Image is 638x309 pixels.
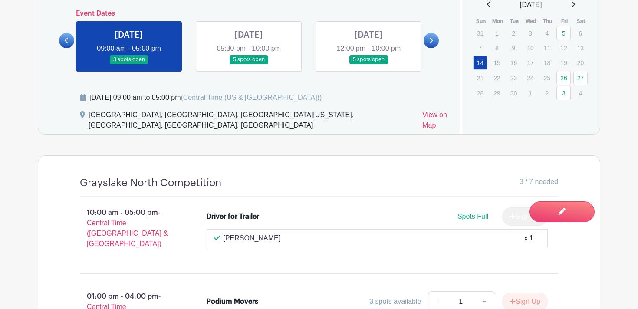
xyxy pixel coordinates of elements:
[473,56,487,70] a: 14
[524,233,533,243] div: x 1
[506,56,521,69] p: 16
[422,110,449,134] a: View on Map
[89,110,415,134] div: [GEOGRAPHIC_DATA], [GEOGRAPHIC_DATA], [GEOGRAPHIC_DATA][US_STATE], [GEOGRAPHIC_DATA], [GEOGRAPHIC...
[224,233,281,243] p: [PERSON_NAME]
[520,177,558,187] span: 3 / 7 needed
[556,56,571,69] p: 19
[506,86,521,100] p: 30
[207,296,258,307] div: Podium Movers
[573,56,588,69] p: 20
[556,17,573,26] th: Fri
[489,17,506,26] th: Mon
[523,26,537,40] p: 3
[490,86,504,100] p: 29
[89,92,322,103] div: [DATE] 09:00 am to 05:00 pm
[573,17,590,26] th: Sat
[523,71,537,85] p: 24
[369,296,421,307] div: 3 spots available
[80,177,221,189] h4: Grayslake North Competition
[66,204,193,253] p: 10:00 am - 05:00 pm
[490,41,504,55] p: 8
[506,41,521,55] p: 9
[573,71,588,85] a: 27
[540,41,554,55] p: 11
[573,41,588,55] p: 13
[523,17,539,26] th: Wed
[490,26,504,40] p: 1
[74,10,424,18] h6: Event Dates
[473,41,487,55] p: 7
[540,71,554,85] p: 25
[506,17,523,26] th: Tue
[523,41,537,55] p: 10
[556,86,571,100] a: 3
[506,26,521,40] p: 2
[506,71,521,85] p: 23
[490,71,504,85] p: 22
[490,56,504,69] p: 15
[473,86,487,100] p: 28
[573,86,588,100] p: 4
[473,71,487,85] p: 21
[523,86,537,100] p: 1
[540,26,554,40] p: 4
[540,56,554,69] p: 18
[556,71,571,85] a: 26
[181,94,322,101] span: (Central Time (US & [GEOGRAPHIC_DATA]))
[540,86,554,100] p: 2
[556,41,571,55] p: 12
[457,213,488,220] span: Spots Full
[473,17,490,26] th: Sun
[556,26,571,40] a: 5
[523,56,537,69] p: 17
[539,17,556,26] th: Thu
[573,26,588,40] p: 6
[207,211,259,222] div: Driver for Trailer
[473,26,487,40] p: 31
